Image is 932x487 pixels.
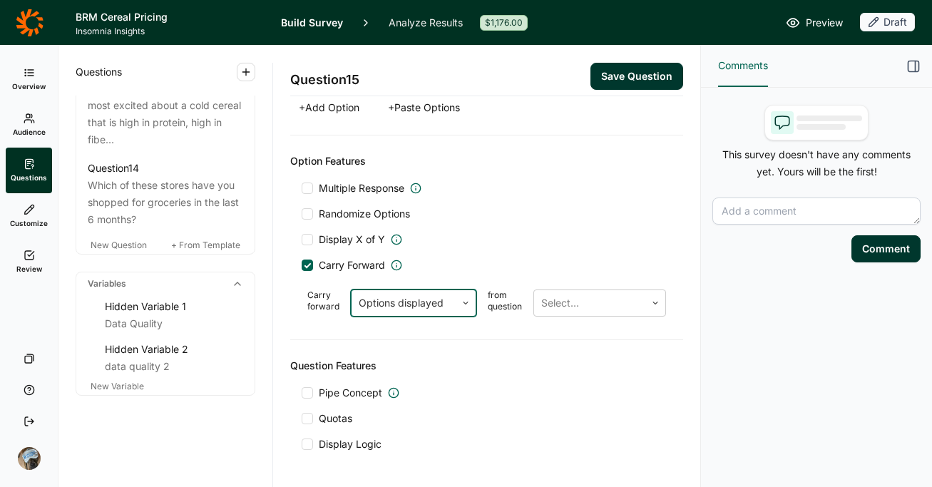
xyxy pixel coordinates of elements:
button: Comment [851,235,921,262]
span: Preview [806,14,843,31]
div: Which of these stores have you shopped for groceries in the last 6 months? [88,177,243,228]
button: +Add Option [290,98,368,118]
a: Question13Which of these names make you most excited about a cold cereal that is high in protein,... [76,60,255,151]
button: Save Question [590,63,683,90]
a: Overview [6,56,52,102]
div: Variables [76,272,255,295]
span: Audience [13,127,46,137]
div: data quality 2 [105,358,243,375]
span: Customize [10,218,48,228]
span: Review [16,264,42,274]
span: New Question [91,240,147,250]
span: Display X of Y [319,232,385,247]
a: Audience [6,102,52,148]
a: Customize [6,193,52,239]
span: Pipe Concept [319,386,382,400]
h1: BRM Cereal Pricing [76,9,264,26]
div: Option Features [290,153,683,170]
span: Questions [76,63,122,81]
span: Comments [718,57,768,74]
span: Randomize Options [313,207,410,221]
span: Multiple Response [319,181,404,195]
span: Quotas [319,411,352,426]
p: This survey doesn't have any comments yet. Yours will be the first! [712,146,921,180]
div: Draft [860,13,915,31]
a: Preview [786,14,843,31]
div: Which of these names make you most excited about a cold cereal that is high in protein, high in f... [88,80,243,148]
a: Questions [6,148,52,193]
span: Carry Forward [319,258,385,272]
a: Question14Which of these stores have you shopped for groceries in the last 6 months? [76,157,255,231]
span: Overview [12,81,46,91]
span: + From Template [171,240,240,250]
span: Insomnia Insights [76,26,264,37]
div: Hidden Variable 2 [105,341,243,358]
span: Questions [11,173,47,183]
span: Display Logic [319,437,381,451]
button: +Paste Options [379,98,468,118]
img: ocn8z7iqvmiiaveqkfqd.png [18,447,41,470]
span: New Variable [91,381,144,391]
div: Question Features [290,357,683,374]
span: Question 15 [290,70,359,90]
span: from question [488,289,522,317]
button: Comments [718,46,768,87]
div: Question 14 [88,160,139,177]
a: Review [6,239,52,284]
div: $1,176.00 [480,15,528,31]
div: Data Quality [105,315,243,332]
button: Draft [860,13,915,33]
span: Carry forward [307,289,339,317]
div: Hidden Variable 1 [105,298,243,315]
